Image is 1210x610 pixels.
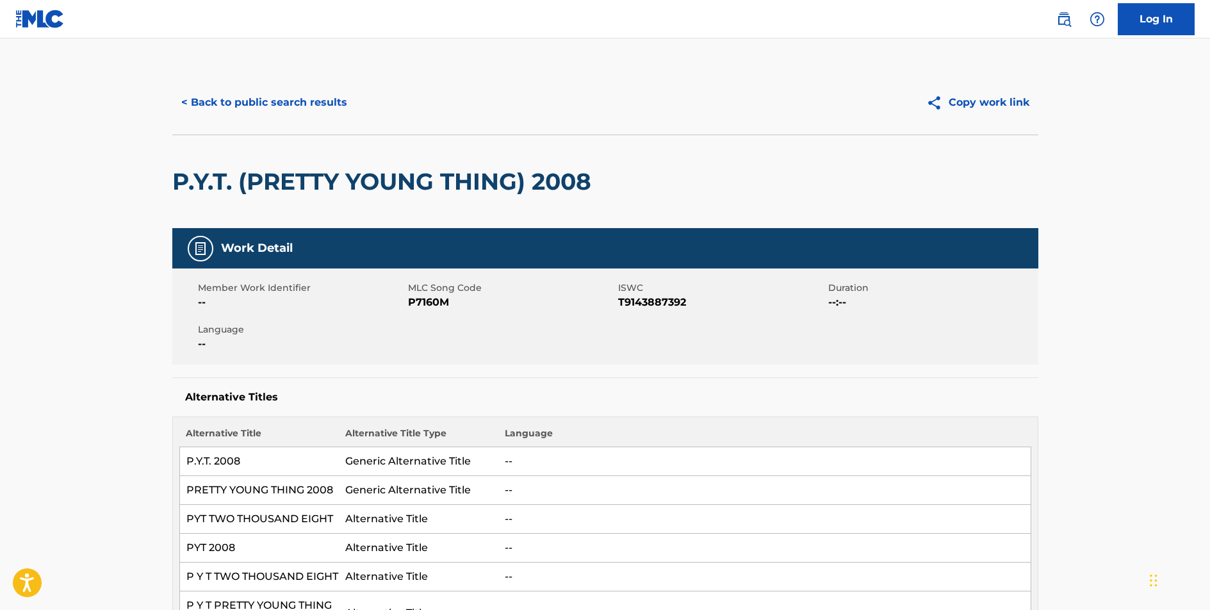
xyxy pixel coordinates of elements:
th: Alternative Title Type [339,427,498,447]
div: Help [1084,6,1110,32]
td: Generic Alternative Title [339,476,498,505]
td: P Y T TWO THOUSAND EIGHT [179,563,339,591]
button: < Back to public search results [172,87,356,119]
td: Alternative Title [339,534,498,563]
span: Language [198,323,405,336]
div: Drag [1150,561,1157,600]
span: Duration [828,281,1035,295]
img: Work Detail [193,241,208,256]
h5: Work Detail [221,241,293,256]
button: Copy work link [917,87,1038,119]
h5: Alternative Titles [185,391,1026,404]
a: Log In [1118,3,1195,35]
iframe: Chat Widget [1146,548,1210,610]
td: PRETTY YOUNG THING 2008 [179,476,339,505]
td: -- [498,476,1031,505]
td: Alternative Title [339,505,498,534]
img: Copy work link [926,95,949,111]
th: Language [498,427,1031,447]
th: Alternative Title [179,427,339,447]
span: ISWC [618,281,825,295]
img: search [1056,12,1072,27]
h2: P.Y.T. (PRETTY YOUNG THING) 2008 [172,167,598,196]
td: Alternative Title [339,563,498,591]
span: --:-- [828,295,1035,310]
span: T9143887392 [618,295,825,310]
span: P7160M [408,295,615,310]
td: Generic Alternative Title [339,447,498,476]
a: Public Search [1051,6,1077,32]
td: -- [498,563,1031,591]
td: PYT 2008 [179,534,339,563]
img: MLC Logo [15,10,65,28]
td: PYT TWO THOUSAND EIGHT [179,505,339,534]
span: -- [198,336,405,352]
span: -- [198,295,405,310]
span: MLC Song Code [408,281,615,295]
td: -- [498,505,1031,534]
img: help [1090,12,1105,27]
td: -- [498,447,1031,476]
td: P.Y.T. 2008 [179,447,339,476]
td: -- [498,534,1031,563]
span: Member Work Identifier [198,281,405,295]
